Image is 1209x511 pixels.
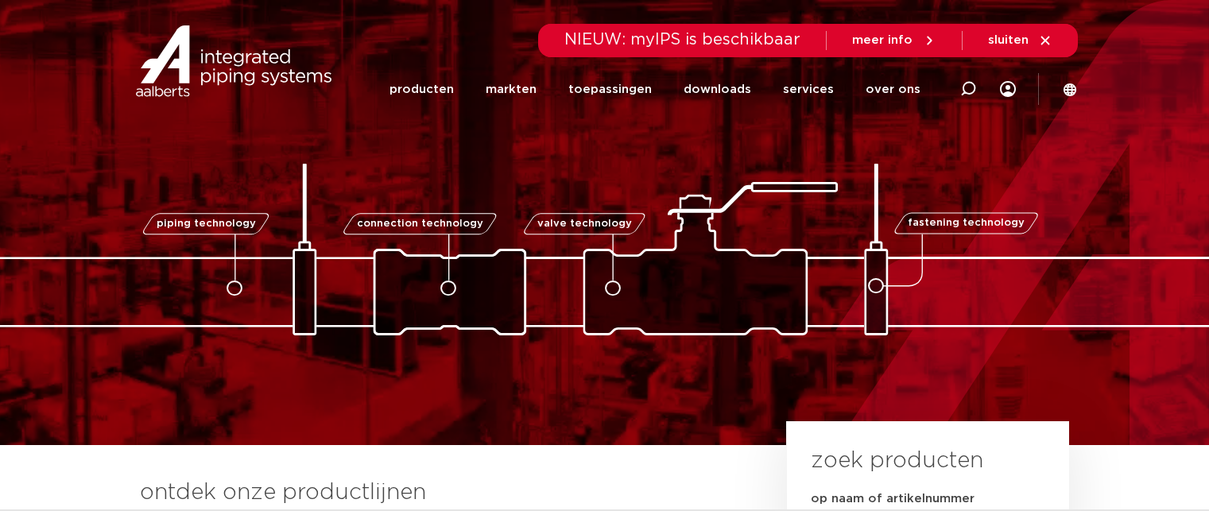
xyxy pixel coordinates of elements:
h3: ontdek onze productlijnen [140,477,733,509]
a: toepassingen [568,59,652,120]
span: sluiten [988,34,1029,46]
span: NIEUW: myIPS is beschikbaar [564,32,800,48]
nav: Menu [389,59,920,120]
label: op naam of artikelnummer [811,491,975,507]
a: downloads [684,59,751,120]
a: over ons [866,59,920,120]
span: fastening technology [908,219,1025,229]
span: meer info [852,34,913,46]
span: connection technology [356,219,482,229]
a: meer info [852,33,936,48]
a: services [783,59,834,120]
a: producten [389,59,454,120]
span: piping technology [157,219,256,229]
span: valve technology [537,219,632,229]
a: markten [486,59,537,120]
h3: zoek producten [811,445,983,477]
a: sluiten [988,33,1052,48]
